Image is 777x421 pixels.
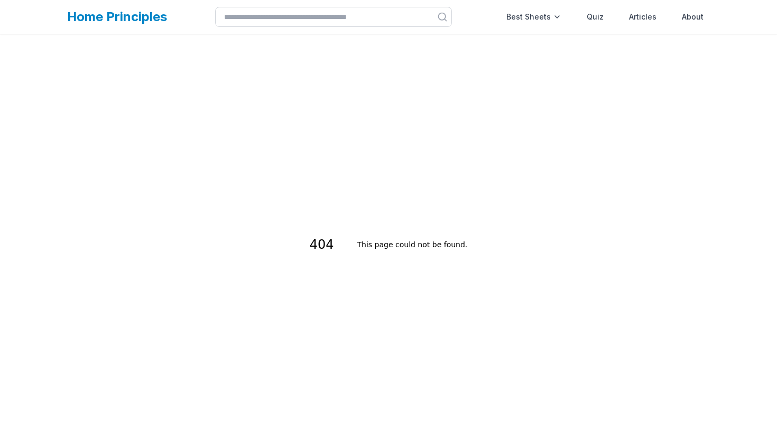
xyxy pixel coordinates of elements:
a: About [676,6,710,27]
div: Best Sheets [500,6,568,27]
a: Quiz [580,6,610,27]
h1: 404 [310,232,347,258]
a: Articles [623,6,663,27]
a: Home Principles [67,9,167,24]
h2: This page could not be found. [357,232,468,258]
